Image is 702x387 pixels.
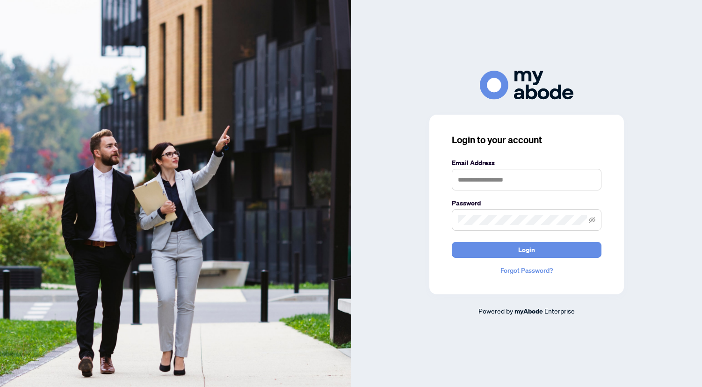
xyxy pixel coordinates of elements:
[589,217,595,223] span: eye-invisible
[452,158,601,168] label: Email Address
[452,198,601,208] label: Password
[452,265,601,276] a: Forgot Password?
[518,242,535,257] span: Login
[452,242,601,258] button: Login
[514,306,543,316] a: myAbode
[480,71,573,99] img: ma-logo
[478,307,513,315] span: Powered by
[452,133,601,146] h3: Login to your account
[544,307,575,315] span: Enterprise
